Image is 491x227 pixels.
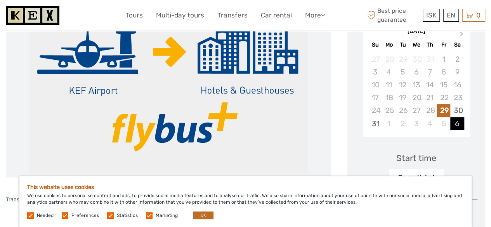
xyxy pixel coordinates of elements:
[437,91,450,104] div: Not available Friday, August 22nd, 2025
[193,211,213,219] button: OK
[217,10,248,21] a: Transfers
[19,176,472,227] div: We use cookies to personalise content and ads, to provide social media features and to analyse ou...
[363,28,470,36] div: [DATE]
[409,53,423,66] div: Not available Wednesday, July 30th, 2025
[6,196,172,203] span: Transfer from [GEOGRAPHIC_DATA] to
[423,66,437,78] div: Not available Thursday, August 7th, 2025
[89,12,99,21] button: Open LiveChat chat widget
[409,66,423,78] div: Not available Wednesday, August 6th, 2025
[423,53,437,66] div: Not available Thursday, July 31st, 2025
[423,91,437,104] div: Not available Thursday, August 21st, 2025
[261,10,292,21] a: Car rental
[396,40,409,50] div: Tu
[27,184,464,191] h5: This website uses cookies
[382,104,396,117] div: Not available Monday, August 25th, 2025
[396,104,409,117] div: Not available Tuesday, August 26th, 2025
[423,117,437,130] div: Choose Thursday, September 4th, 2025
[423,104,437,117] div: Not available Thursday, August 28th, 2025
[426,11,436,19] span: ISK
[396,53,409,66] div: Not available Tuesday, July 29th, 2025
[396,78,409,91] div: Not available Tuesday, August 12th, 2025
[475,11,482,19] span: 0
[423,78,437,91] div: Not available Thursday, August 14th, 2025
[450,40,464,50] div: Sa
[396,91,409,104] div: Not available Tuesday, August 19th, 2025
[396,66,409,78] div: Not available Tuesday, August 5th, 2025
[6,6,59,25] img: 1261-44dab5bb-39f8-40da-b0c2-4d9fce00897c_logo_small.jpg
[126,10,143,21] a: Tours
[382,117,396,130] div: Choose Monday, September 1st, 2025
[450,104,464,117] div: Choose Saturday, August 30th, 2025
[456,29,469,42] button: Next Month
[382,40,396,50] div: Mo
[409,78,423,91] div: Not available Wednesday, August 13th, 2025
[437,117,450,130] div: Choose Friday, September 5th, 2025
[156,10,204,21] a: Multi-day tours
[382,91,396,104] div: Not available Monday, August 18th, 2025
[368,53,382,66] div: Not available Sunday, July 27th, 2025
[37,212,54,219] label: Needed
[443,9,459,22] div: EN
[409,91,423,104] div: Not available Wednesday, August 20th, 2025
[389,169,444,187] div: Open ticket
[409,104,423,117] div: Not available Wednesday, August 27th, 2025
[156,212,178,219] label: Marketing
[368,78,382,91] div: Not available Sunday, August 10th, 2025
[450,117,464,130] div: Choose Saturday, September 6th, 2025
[382,53,396,66] div: Not available Monday, July 28th, 2025
[396,117,409,130] div: Choose Tuesday, September 2nd, 2025
[11,14,88,20] p: We're away right now. Please check back later!
[368,104,382,117] div: Not available Sunday, August 24th, 2025
[368,91,382,104] div: Not available Sunday, August 17th, 2025
[437,78,450,91] div: Not available Friday, August 15th, 2025
[409,40,423,50] div: We
[450,66,464,78] div: Not available Saturday, August 9th, 2025
[305,10,325,21] a: More
[365,53,467,130] div: month 2025-08
[368,40,382,50] div: Su
[382,78,396,91] div: Not available Monday, August 11th, 2025
[437,53,450,66] div: Not available Friday, August 1st, 2025
[409,117,423,130] div: Choose Wednesday, September 3rd, 2025
[71,212,99,219] label: Preferences
[368,117,382,130] div: Choose Sunday, August 31st, 2025
[117,212,138,219] label: Statistics
[437,104,450,117] div: Choose Friday, August 29th, 2025
[368,66,382,78] div: Not available Sunday, August 3rd, 2025
[437,66,450,78] div: Not available Friday, August 8th, 2025
[450,91,464,104] div: Not available Saturday, August 23rd, 2025
[365,7,421,24] span: Best price guarantee
[450,78,464,91] div: Not available Saturday, August 16th, 2025
[437,40,450,50] div: Fr
[382,66,396,78] div: Not available Monday, August 4th, 2025
[423,40,437,50] div: Th
[396,152,436,164] div: Start time
[450,53,464,66] div: Not available Saturday, August 2nd, 2025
